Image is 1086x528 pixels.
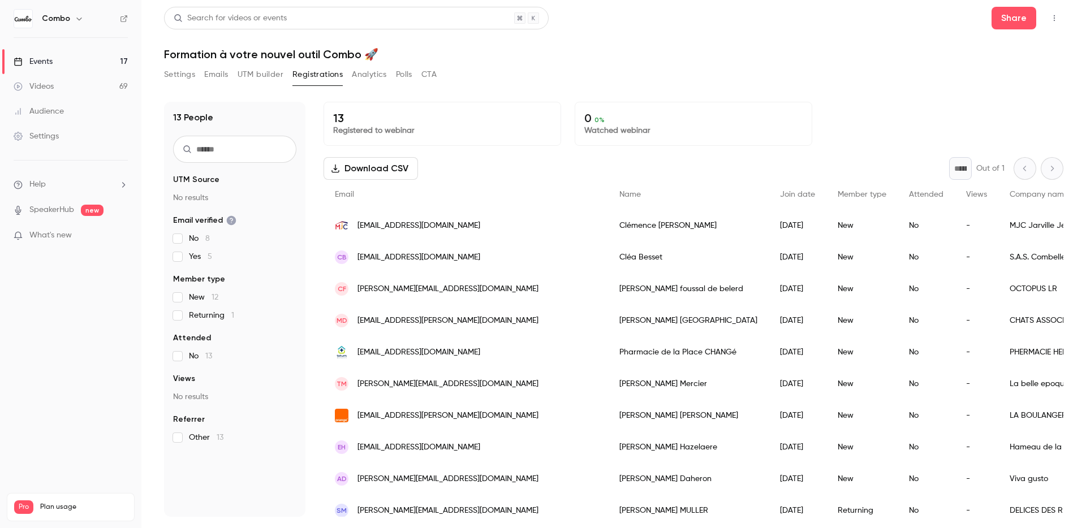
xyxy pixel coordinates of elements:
span: [PERSON_NAME][EMAIL_ADDRESS][DOMAIN_NAME] [357,378,538,390]
h1: 13 People [173,111,213,124]
span: 5 [208,253,212,261]
div: [DATE] [769,495,826,526]
div: No [898,241,955,273]
div: Returning [826,495,898,526]
div: Audience [14,106,64,117]
div: [DATE] [769,368,826,400]
span: 13 [205,352,212,360]
p: Out of 1 [976,163,1005,174]
div: - [955,431,998,463]
span: [PERSON_NAME][EMAIL_ADDRESS][DOMAIN_NAME] [357,283,538,295]
span: Views [173,373,195,384]
span: TM [337,379,347,389]
span: [EMAIL_ADDRESS][PERSON_NAME][DOMAIN_NAME] [357,315,538,327]
button: Settings [164,66,195,84]
div: Events [14,56,53,67]
div: [PERSON_NAME] [GEOGRAPHIC_DATA] [608,305,769,336]
img: orange.fr [335,409,348,422]
span: UTM Source [173,174,219,185]
img: mjcjarvillejeunes.fr [335,219,348,232]
span: [EMAIL_ADDRESS][DOMAIN_NAME] [357,252,480,263]
span: Join date [780,191,815,198]
span: Plan usage [40,503,127,512]
span: Member type [173,274,225,285]
span: Email verified [173,215,236,226]
span: 13 [217,434,223,442]
button: Emails [204,66,228,84]
section: facet-groups [173,174,296,443]
div: No [898,305,955,336]
span: [PERSON_NAME][EMAIL_ADDRESS][DOMAIN_NAME] [357,505,538,517]
div: - [955,463,998,495]
p: Registered to webinar [333,125,551,136]
span: [EMAIL_ADDRESS][PERSON_NAME][DOMAIN_NAME] [357,410,538,422]
span: SM [337,505,347,516]
div: [PERSON_NAME] foussal de belerd [608,273,769,305]
a: SpeakerHub [29,204,74,216]
p: 13 [333,111,551,125]
div: No [898,431,955,463]
span: What's new [29,230,72,241]
span: New [189,292,218,303]
div: - [955,210,998,241]
div: New [826,400,898,431]
div: [DATE] [769,273,826,305]
div: No [898,210,955,241]
button: CTA [421,66,437,84]
div: [PERSON_NAME] Daheron [608,463,769,495]
div: New [826,241,898,273]
h1: Formation à votre nouvel outil Combo 🚀 [164,47,1063,61]
p: No results [173,391,296,403]
button: Registrations [292,66,343,84]
iframe: Noticeable Trigger [114,231,128,241]
div: New [826,431,898,463]
span: CB [337,252,347,262]
span: Attended [173,332,211,344]
span: Help [29,179,46,191]
span: Referrer [173,414,205,425]
span: No [189,350,212,362]
div: [DATE] [769,463,826,495]
div: - [955,273,998,305]
div: Search for videos or events [174,12,287,24]
div: No [898,400,955,431]
div: New [826,336,898,368]
span: new [81,205,104,216]
div: [PERSON_NAME] MULLER [608,495,769,526]
div: [PERSON_NAME] Mercier [608,368,769,400]
div: - [955,495,998,526]
span: [PERSON_NAME][EMAIL_ADDRESS][DOMAIN_NAME] [357,473,538,485]
span: Returning [189,310,234,321]
span: 8 [205,235,210,243]
button: UTM builder [238,66,283,84]
div: [PERSON_NAME] [PERSON_NAME] [608,400,769,431]
span: Company name [1010,191,1068,198]
div: [DATE] [769,431,826,463]
p: No results [173,192,296,204]
span: No [189,233,210,244]
div: No [898,463,955,495]
button: Download CSV [324,157,418,180]
div: [DATE] [769,305,826,336]
div: [PERSON_NAME] Hazelaere [608,431,769,463]
button: Polls [396,66,412,84]
span: Yes [189,251,212,262]
div: No [898,495,955,526]
span: Name [619,191,641,198]
div: No [898,336,955,368]
span: 12 [212,293,218,301]
span: [EMAIL_ADDRESS][DOMAIN_NAME] [357,442,480,453]
div: [DATE] [769,210,826,241]
span: Attended [909,191,943,198]
span: Other [189,432,223,443]
div: - [955,336,998,368]
button: Share [992,7,1036,29]
span: EH [338,442,346,452]
img: totum.fr [335,345,348,359]
div: Videos [14,81,54,92]
div: [DATE] [769,336,826,368]
div: No [898,368,955,400]
div: New [826,305,898,336]
div: - [955,368,998,400]
div: [DATE] [769,241,826,273]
